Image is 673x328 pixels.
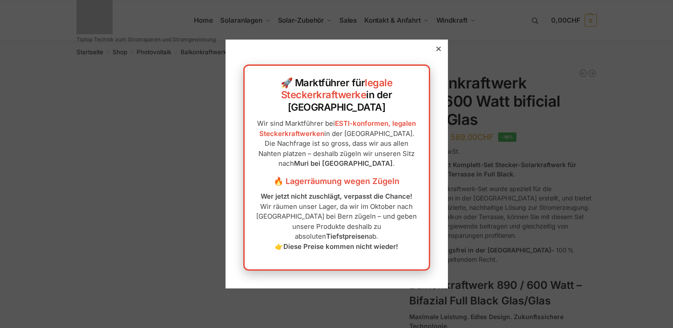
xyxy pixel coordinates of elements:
[254,119,420,169] p: Wir sind Marktführer bei in der [GEOGRAPHIC_DATA]. Die Nachfrage ist so gross, dass wir aus allen...
[254,77,420,114] h2: 🚀 Marktführer für in der [GEOGRAPHIC_DATA]
[254,192,420,252] p: Wir räumen unser Lager, da wir im Oktober nach [GEOGRAPHIC_DATA] bei Bern zügeln – und geben unse...
[294,159,393,168] strong: Muri bei [GEOGRAPHIC_DATA]
[326,232,369,240] strong: Tiefstpreisen
[281,77,393,101] a: legale Steckerkraftwerke
[259,119,416,138] a: ESTI-konformen, legalen Steckerkraftwerken
[261,192,412,200] strong: Wer jetzt nicht zuschlägt, verpasst die Chance!
[254,176,420,187] h3: 🔥 Lagerräumung wegen Zügeln
[283,242,398,251] strong: Diese Preise kommen nicht wieder!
